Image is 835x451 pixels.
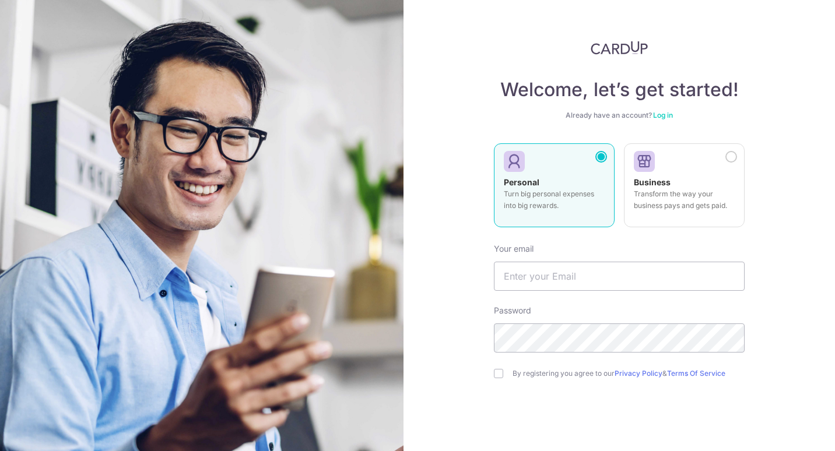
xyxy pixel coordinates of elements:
[634,188,735,212] p: Transform the way your business pays and gets paid.
[624,143,745,234] a: Business Transform the way your business pays and gets paid.
[494,143,615,234] a: Personal Turn big personal expenses into big rewards.
[591,41,648,55] img: CardUp Logo
[504,177,539,187] strong: Personal
[513,369,745,378] label: By registering you agree to our &
[615,369,662,378] a: Privacy Policy
[531,401,708,447] iframe: reCAPTCHA
[667,369,725,378] a: Terms Of Service
[494,78,745,101] h4: Welcome, let’s get started!
[634,177,671,187] strong: Business
[653,111,673,119] a: Log in
[504,188,605,212] p: Turn big personal expenses into big rewards.
[494,243,534,255] label: Your email
[494,262,745,291] input: Enter your Email
[494,305,531,316] label: Password
[494,111,745,120] div: Already have an account?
